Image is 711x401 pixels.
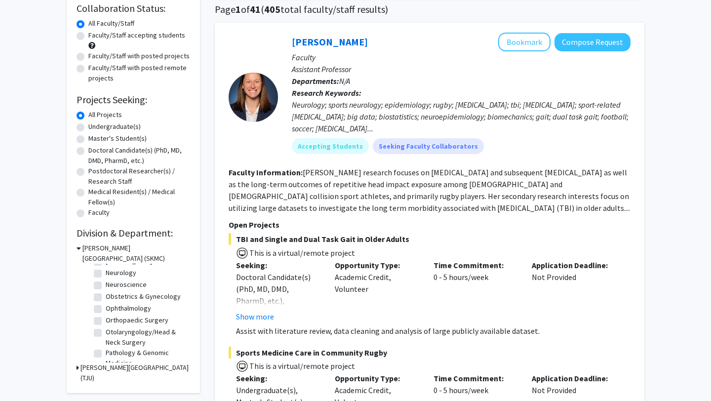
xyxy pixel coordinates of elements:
[292,51,631,63] p: Faculty
[248,248,355,258] span: This is a virtual/remote project
[7,357,42,394] iframe: Chat
[229,167,630,213] fg-read-more: [PERSON_NAME] research focuses on [MEDICAL_DATA] and subsequent [MEDICAL_DATA] as well as the lon...
[434,372,517,384] p: Time Commitment:
[236,325,631,337] p: Assist with literature review, data cleaning and analysis of large publicly available dataset.
[292,36,368,48] a: [PERSON_NAME]
[229,219,631,231] p: Open Projects
[292,63,631,75] p: Assistant Professor
[82,243,190,264] h3: [PERSON_NAME][GEOGRAPHIC_DATA] (SKMC)
[88,110,122,120] label: All Projects
[327,259,426,322] div: Academic Credit, Volunteer
[106,327,188,348] label: Otolaryngology/Head & Neck Surgery
[498,33,551,51] button: Add Katie Hunzinger to Bookmarks
[88,166,190,187] label: Postdoctoral Researcher(s) / Research Staff
[236,271,320,366] div: Doctoral Candidate(s) (PhD, MD, DMD, PharmD, etc.), Postdoctoral Researcher(s) / Research Staff, ...
[236,3,241,15] span: 1
[106,291,181,302] label: Obstetrics & Gynecology
[88,133,147,144] label: Master's Student(s)
[292,88,361,98] b: Research Keywords:
[250,3,261,15] span: 41
[88,51,190,61] label: Faculty/Staff with posted projects
[532,259,616,271] p: Application Deadline:
[106,303,151,314] label: Ophthalmology
[106,348,188,368] label: Pathology & Genomic Medicine
[434,259,517,271] p: Time Commitment:
[88,30,185,40] label: Faculty/Staff accepting students
[554,33,631,51] button: Compose Request to Katie Hunzinger
[373,138,484,154] mat-chip: Seeking Faculty Collaborators
[292,99,631,134] div: Neurology; sports neurology; epidemiology; rugby; [MEDICAL_DATA]; tbi; [MEDICAL_DATA]; sport-rela...
[292,76,339,86] b: Departments:
[532,372,616,384] p: Application Deadline:
[335,372,419,384] p: Opportunity Type:
[335,259,419,271] p: Opportunity Type:
[77,227,190,239] h2: Division & Department:
[88,187,190,207] label: Medical Resident(s) / Medical Fellow(s)
[229,167,303,177] b: Faculty Information:
[229,347,631,359] span: Sports Medicine Care in Community Rugby
[215,3,644,15] h1: Page of ( total faculty/staff results)
[106,315,168,325] label: Orthopaedic Surgery
[229,233,631,245] span: TBI and Single and Dual Task Gait in Older Adults
[236,311,274,322] button: Show more
[248,361,355,371] span: This is a virtual/remote project
[236,259,320,271] p: Seeking:
[88,63,190,83] label: Faculty/Staff with posted remote projects
[106,268,136,278] label: Neurology
[77,94,190,106] h2: Projects Seeking:
[292,138,369,154] mat-chip: Accepting Students
[524,259,623,322] div: Not Provided
[88,145,190,166] label: Doctoral Candidate(s) (PhD, MD, DMD, PharmD, etc.)
[264,3,280,15] span: 405
[88,121,141,132] label: Undergraduate(s)
[88,207,110,218] label: Faculty
[80,362,190,383] h3: [PERSON_NAME][GEOGRAPHIC_DATA] (TJU)
[77,2,190,14] h2: Collaboration Status:
[106,280,147,290] label: Neuroscience
[88,18,134,29] label: All Faculty/Staff
[339,76,350,86] span: N/A
[236,372,320,384] p: Seeking:
[426,259,525,322] div: 0 - 5 hours/week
